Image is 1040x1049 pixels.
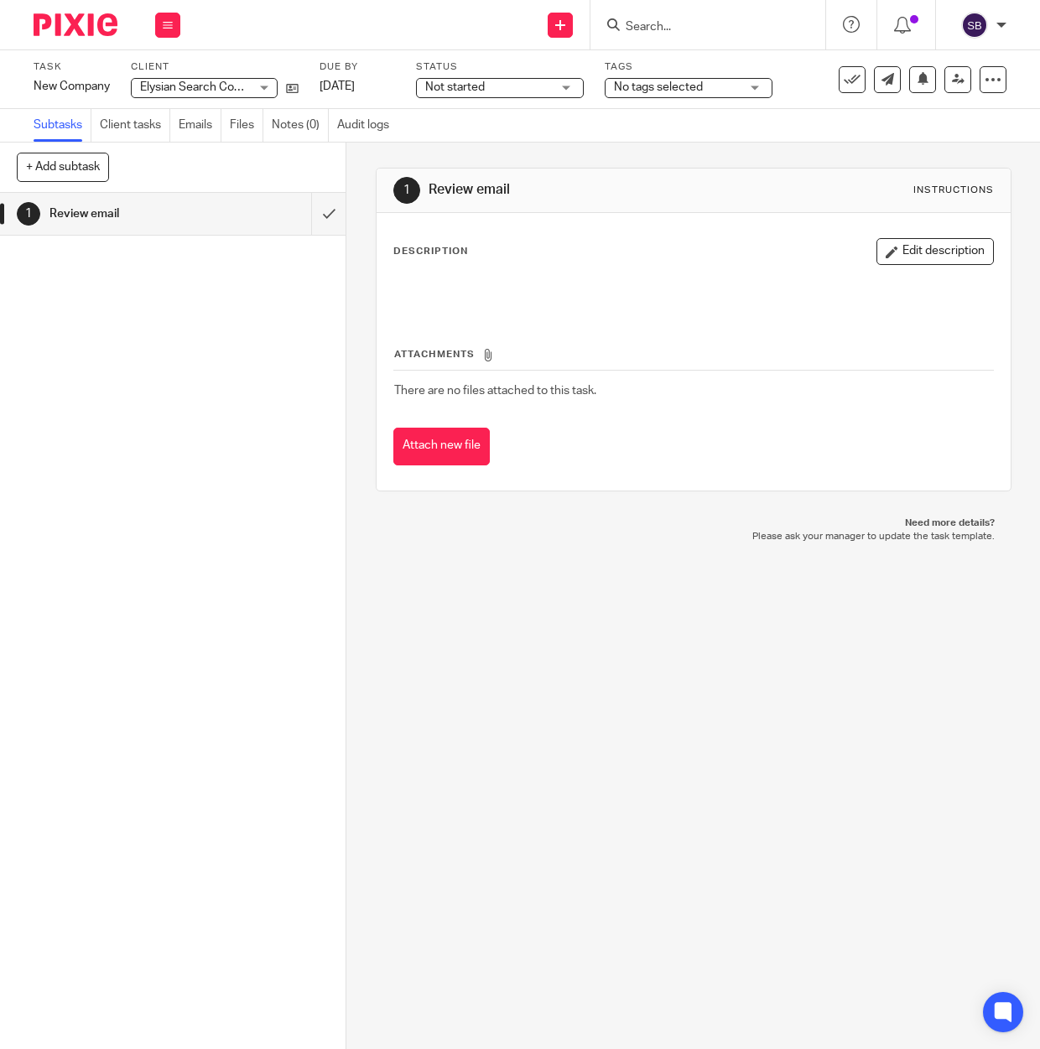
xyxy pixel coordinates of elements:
[614,81,703,93] span: No tags selected
[605,60,772,74] label: Tags
[425,81,485,93] span: Not started
[429,181,729,199] h1: Review email
[393,245,468,258] p: Description
[320,60,395,74] label: Due by
[49,201,213,226] h1: Review email
[179,109,221,142] a: Emails
[17,153,109,181] button: + Add subtask
[320,80,355,92] span: [DATE]
[393,177,420,204] div: 1
[34,78,110,95] div: New Company
[140,81,296,93] span: Elysian Search Consulting Ltd
[876,238,994,265] button: Edit description
[394,385,596,397] span: There are no files attached to this task.
[393,428,490,465] button: Attach new file
[416,60,584,74] label: Status
[393,530,995,543] p: Please ask your manager to update the task template.
[624,20,775,35] input: Search
[337,109,398,142] a: Audit logs
[961,12,988,39] img: svg%3E
[34,60,110,74] label: Task
[913,184,994,197] div: Instructions
[272,109,329,142] a: Notes (0)
[393,517,995,530] p: Need more details?
[34,13,117,36] img: Pixie
[100,109,170,142] a: Client tasks
[230,109,263,142] a: Files
[131,60,299,74] label: Client
[17,202,40,226] div: 1
[394,350,475,359] span: Attachments
[34,109,91,142] a: Subtasks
